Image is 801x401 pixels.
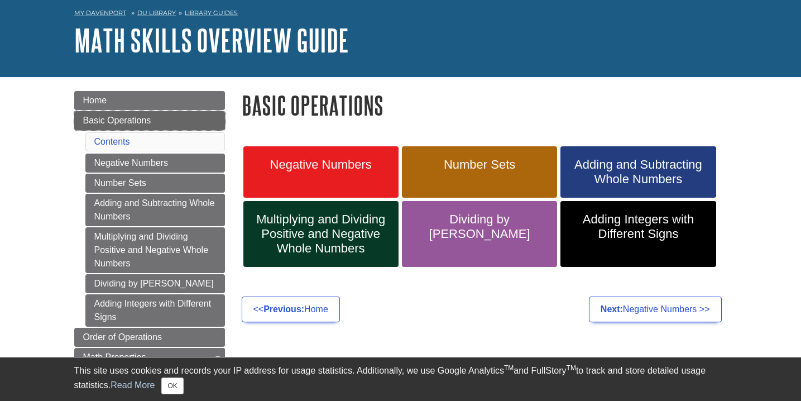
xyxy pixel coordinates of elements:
[74,364,727,394] div: This site uses cookies and records your IP address for usage statistics. Additionally, we use Goo...
[252,157,390,172] span: Negative Numbers
[74,6,727,23] nav: breadcrumb
[83,116,151,125] span: Basic Operations
[83,96,107,105] span: Home
[74,111,225,130] a: Basic Operations
[85,154,225,173] a: Negative Numbers
[410,212,549,241] span: Dividing by [PERSON_NAME]
[137,9,176,17] a: DU Library
[402,146,557,198] a: Number Sets
[85,294,225,327] a: Adding Integers with Different Signs
[410,157,549,172] span: Number Sets
[569,157,707,187] span: Adding and Subtracting Whole Numbers
[402,201,557,267] a: Dividing by [PERSON_NAME]
[83,332,162,342] span: Order of Operations
[560,146,716,198] a: Adding and Subtracting Whole Numbers
[83,352,146,362] span: Math Properties
[85,174,225,193] a: Number Sets
[589,297,722,322] a: Next:Negative Numbers >>
[85,194,225,226] a: Adding and Subtracting Whole Numbers
[243,201,399,267] a: Multiplying and Dividing Positive and Negative Whole Numbers
[185,9,238,17] a: Library Guides
[569,212,707,241] span: Adding Integers with Different Signs
[111,380,155,390] a: Read More
[601,304,623,314] strong: Next:
[85,274,225,293] a: Dividing by [PERSON_NAME]
[243,146,399,198] a: Negative Numbers
[252,212,390,256] span: Multiplying and Dividing Positive and Negative Whole Numbers
[94,137,130,146] a: Contents
[74,328,225,347] a: Order of Operations
[263,304,304,314] strong: Previous:
[74,348,225,367] a: Math Properties
[567,364,576,372] sup: TM
[74,23,349,58] a: Math Skills Overview Guide
[161,378,183,394] button: Close
[74,8,126,18] a: My Davenport
[85,227,225,273] a: Multiplying and Dividing Positive and Negative Whole Numbers
[560,201,716,267] a: Adding Integers with Different Signs
[504,364,514,372] sup: TM
[242,91,727,120] h1: Basic Operations
[242,297,340,322] a: <<Previous:Home
[74,91,225,110] a: Home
